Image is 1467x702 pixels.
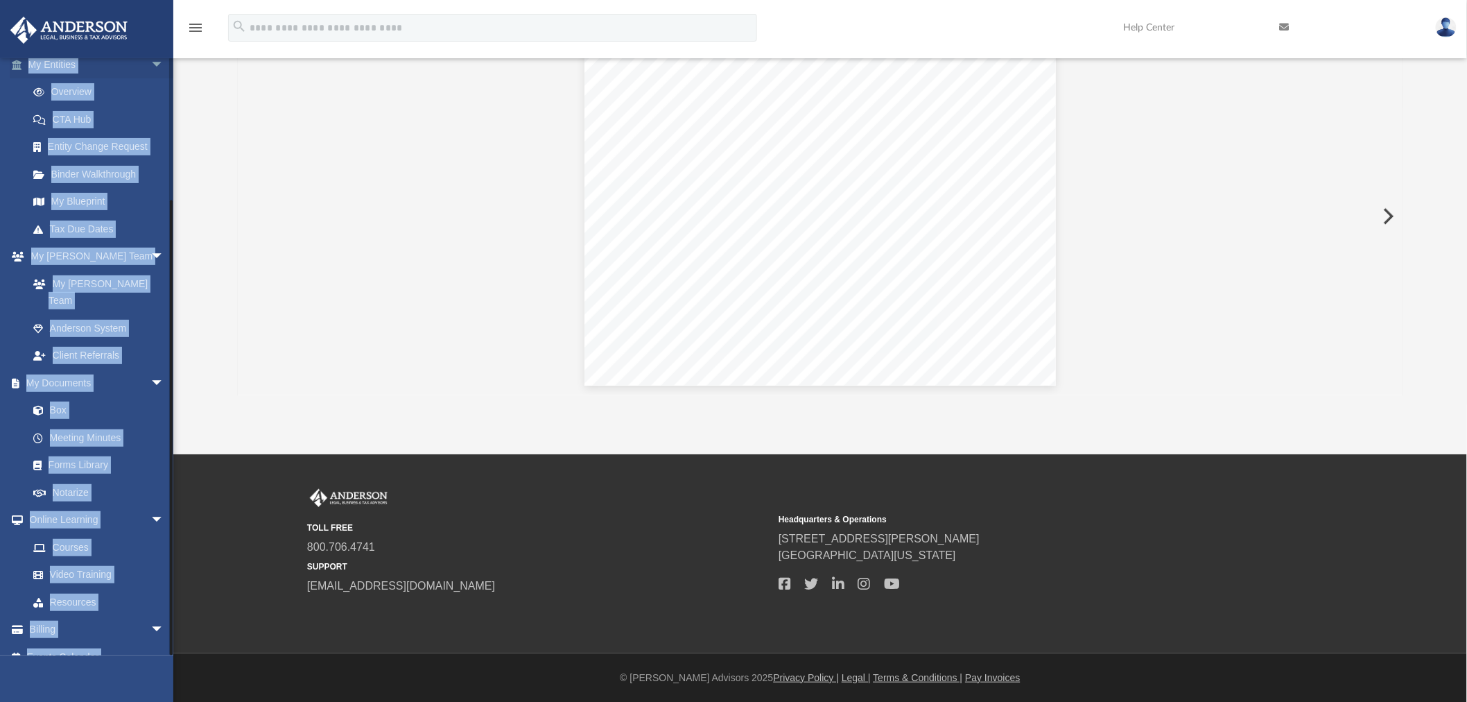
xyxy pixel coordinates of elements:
a: Meeting Minutes [19,424,178,452]
a: Client Referrals [19,342,178,370]
a: [EMAIL_ADDRESS][DOMAIN_NAME] [307,580,495,592]
a: Courses [19,533,178,561]
div: Preview [238,1,1402,396]
a: Box [19,397,171,425]
div: Document Viewer [238,37,1402,395]
span: arrow_drop_down [150,616,178,644]
button: Next File [1372,197,1403,236]
a: My [PERSON_NAME] Team [19,270,171,314]
a: 800.706.4741 [307,541,375,553]
a: Notarize [19,479,178,506]
small: SUPPORT [307,560,769,573]
a: My Entitiesarrow_drop_down [10,51,185,78]
small: Headquarters & Operations [779,513,1240,526]
a: Entity Change Request [19,133,185,161]
a: [GEOGRAPHIC_DATA][US_STATE] [779,549,956,561]
a: Forms Library [19,452,171,479]
a: Pay Invoices [965,672,1020,683]
span: arrow_drop_down [150,243,178,271]
img: Anderson Advisors Platinum Portal [307,489,390,507]
img: User Pic [1436,17,1457,37]
img: Anderson Advisors Platinum Portal [6,17,132,44]
a: My Documentsarrow_drop_down [10,369,178,397]
span: arrow_drop_down [150,51,178,79]
a: Privacy Policy | [774,672,840,683]
a: Video Training [19,561,171,589]
i: menu [187,19,204,36]
a: Binder Walkthrough [19,160,185,188]
a: Terms & Conditions | [874,672,963,683]
a: CTA Hub [19,105,185,133]
a: Tax Due Dates [19,215,185,243]
a: Billingarrow_drop_down [10,616,185,644]
small: TOLL FREE [307,522,769,534]
i: search [232,19,247,34]
a: Resources [19,588,178,616]
a: Events Calendar [10,643,185,671]
a: My [PERSON_NAME] Teamarrow_drop_down [10,243,178,271]
span: arrow_drop_down [150,506,178,535]
div: File preview [238,37,1402,395]
a: Overview [19,78,185,106]
a: [STREET_ADDRESS][PERSON_NAME] [779,533,980,545]
a: Anderson System [19,314,178,342]
a: Online Learningarrow_drop_down [10,506,178,534]
span: arrow_drop_down [150,369,178,397]
a: menu [187,26,204,36]
a: Legal | [842,672,871,683]
a: My Blueprint [19,188,178,216]
div: © [PERSON_NAME] Advisors 2025 [173,671,1467,685]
